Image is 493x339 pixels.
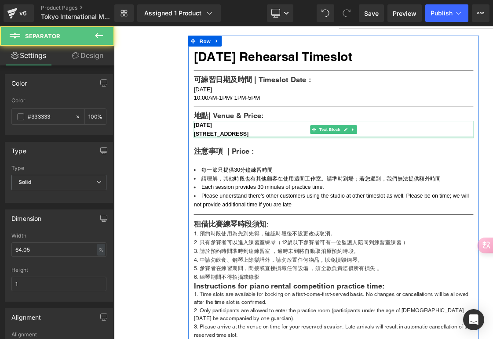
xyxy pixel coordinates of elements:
[11,75,27,87] div: Color
[364,9,379,18] span: Save
[85,109,106,124] div: %
[102,11,119,25] span: Row
[97,309,328,320] strong: Instructions for piano rental competition practice time:
[97,101,435,115] h5: 地點| Venue & Price:
[144,9,214,18] div: Assigned 1 Product
[285,120,295,130] a: Expand / Collapse
[97,126,163,134] b: [STREET_ADDRESS]
[338,4,355,22] button: Redo
[97,28,288,46] a: [DATE] Rehearsal Timeslot
[28,112,71,122] input: Color
[11,142,26,155] div: Type
[97,58,435,71] h5: 可練習日期及時間 | Timeslot Date :
[106,191,255,198] span: Each session provides 30 minutes of practice time.
[97,145,435,158] h5: 注意事項 | Price :
[97,72,119,80] span: [DATE]
[41,4,129,11] a: Product Pages
[25,32,60,40] span: Separator
[119,11,131,25] a: Expand / Collapse
[97,256,435,267] li: 只有參賽者可以進入練習室練琴（12歲以下參賽者可有一位監護人陪同到練習室練習 ）
[11,210,42,222] div: Dimension
[97,233,435,246] h5: 租借比賽練琴時段須知:
[11,277,106,291] input: auto
[11,242,106,257] input: auto
[97,83,177,90] span: 10:00AM-1PM/ 1PM-5PM
[97,288,435,299] li: 參賽者在練習期間，間接或直接損壞任何設備 ，須全數負責賠償所有損失 。
[106,170,193,177] span: 每一節只提供30分鐘練習時間
[11,332,106,338] div: Alignment
[18,179,32,185] b: Solid
[97,278,435,288] li: 中請勿飲食、鋼琴上除樂譜外，請勿放置任何物品，以免損毀鋼琴。
[431,10,453,17] span: Publish
[11,309,41,321] div: Alignment
[387,4,422,22] a: Preview
[18,7,29,19] div: v6
[97,202,432,220] span: Please understand there's other customers using the studio at other timeslot as well. Please be o...
[463,309,484,330] div: Open Intercom Messenger
[41,13,112,20] span: Tokyo International Music Competition - Practice Timeslot
[97,244,105,256] div: %
[4,4,34,22] a: v6
[114,4,134,22] a: New Library
[97,299,435,309] li: 練琴期間不得拍攝或錄影
[11,267,106,273] div: Height
[425,4,468,22] button: Publish
[317,4,334,22] button: Undo
[11,233,106,239] div: Width
[97,267,435,278] li: 請於預約時間準時到達練習室 ，逾時未到將自動取消原預約時段。
[59,46,116,65] a: Design
[97,116,119,123] b: [DATE]
[106,180,396,188] span: 請理解，其他時段也有其他顧客在使用這間工作室。請準時到場；若您遲到，我們無法提供額外時間
[247,120,276,130] span: Text Block
[472,4,489,22] button: More
[97,246,435,256] li: 預約時段使用為先到先得，確認時段後不設更改或取消。
[393,9,416,18] span: Preview
[11,165,106,171] div: Type
[11,97,106,104] div: Color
